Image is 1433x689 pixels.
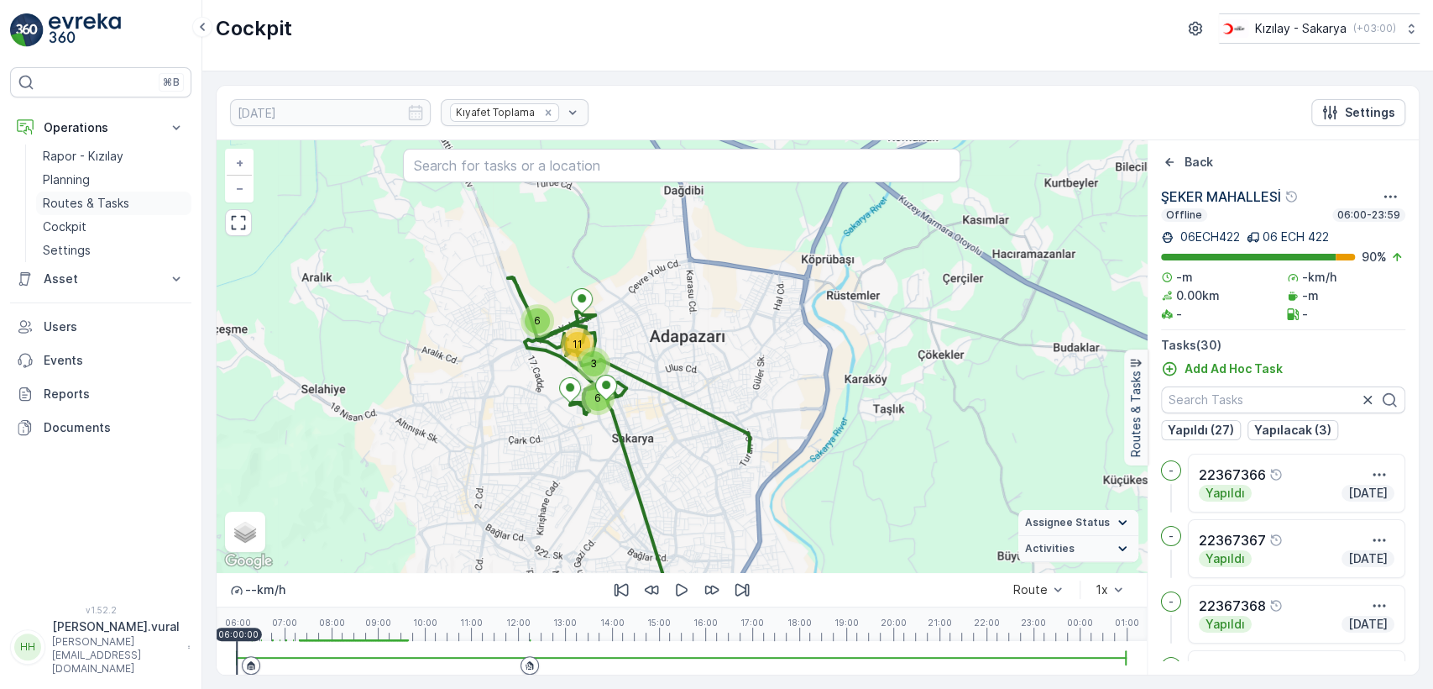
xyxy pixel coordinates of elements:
a: Zoom Out [227,176,252,201]
p: 01:00 [1115,618,1139,628]
p: -m [1176,269,1193,286]
p: 13:00 [553,618,577,628]
p: Yapıldı [1204,616,1247,633]
p: Events [44,352,185,369]
p: - [1169,660,1174,674]
p: 15:00 [647,618,671,628]
p: [DATE] [1347,550,1389,567]
p: 00:00 [1067,618,1093,628]
a: Settings [36,239,191,262]
input: Search Tasks [1161,387,1405,413]
p: - [1169,464,1174,477]
div: Help Tooltip Icon [1269,599,1283,613]
p: 11:00 [460,618,483,628]
p: Yapıldı [1204,485,1247,502]
button: Asset [10,262,191,296]
a: Open this area in Google Maps (opens a new window) [221,550,276,572]
summary: Activities [1018,536,1138,562]
button: Kızılay - Sakarya(+03:00) [1219,13,1420,44]
p: Yapıldı (27) [1168,422,1234,439]
p: Cockpit [216,15,292,42]
span: + [236,155,243,170]
p: 07:00 [272,618,297,628]
img: Google [221,550,276,572]
a: Documents [10,411,191,444]
button: Yapıldı (27) [1161,420,1241,440]
p: ŞEKER MAHALLESİ [1161,187,1281,207]
p: 21:00 [928,618,952,628]
p: Kızılay - Sakarya [1255,20,1347,37]
p: 22367366 [1199,465,1266,485]
p: Reports [44,386,185,402]
p: 90 % [1362,249,1387,266]
p: Offline [1164,208,1204,222]
p: - [1169,595,1174,608]
p: Cockpit [43,218,86,235]
p: Add Ad Hoc Task [1185,360,1283,377]
a: Planning [36,168,191,192]
p: 19:00 [834,618,859,628]
p: Yapılacak (3) [1254,422,1331,439]
p: 18:00 [787,618,812,628]
p: 06 ECH 422 [1263,229,1329,245]
p: - [1169,529,1174,543]
div: Help Tooltip Icon [1269,468,1283,481]
div: Help Tooltip Icon [1269,534,1283,547]
p: 08:00 [319,618,345,628]
p: 22367368 [1199,596,1266,616]
a: Zoom In [227,150,252,176]
p: - [1302,306,1308,323]
div: 3 [577,347,610,381]
button: HH[PERSON_NAME].vural[PERSON_NAME][EMAIL_ADDRESS][DOMAIN_NAME] [10,618,191,676]
p: Back [1185,154,1213,171]
div: Help Tooltip Icon [1284,190,1298,203]
p: 23:00 [1021,618,1046,628]
p: ⌘B [163,76,180,89]
summary: Assignee Status [1018,510,1138,536]
img: logo_light-DOdMpM7g.png [49,13,121,47]
a: Events [10,344,191,377]
span: 6 [594,392,601,404]
a: Routes & Tasks [36,192,191,215]
p: Operations [44,119,158,136]
p: 0.00km [1176,287,1220,304]
span: Assignee Status [1025,516,1110,529]
span: 11 [573,338,583,350]
p: ( +03:00 ) [1353,22,1396,35]
a: Reports [10,377,191,411]
p: Asset [44,271,158,287]
img: k%C4%B1z%C4%B1lay_DTAvauz.png [1219,19,1248,38]
input: Search for tasks or a location [403,149,961,182]
p: Users [44,318,185,335]
p: Routes & Tasks [43,195,129,212]
p: [DATE] [1347,616,1389,633]
div: Route [1013,583,1048,597]
p: [PERSON_NAME][EMAIL_ADDRESS][DOMAIN_NAME] [52,635,180,676]
p: 06:00:00 [218,629,259,639]
a: Rapor - Kızılay [36,145,191,168]
p: 20:00 [881,618,907,628]
p: Settings [43,242,91,259]
a: Layers [227,513,264,550]
div: HH [14,634,41,660]
p: -- km/h [245,581,285,598]
span: 3 [590,357,597,370]
div: 1x [1096,583,1108,597]
p: -km/h [1302,269,1336,286]
button: Operations [10,111,191,145]
img: logo [10,13,44,47]
span: v 1.52.2 [10,605,191,615]
a: Users [10,310,191,344]
p: 22:00 [974,618,1000,628]
input: dd/mm/yyyy [230,99,431,126]
p: Routes & Tasks [1127,371,1144,458]
span: Activities [1025,542,1075,555]
a: Back [1161,154,1213,171]
p: Rapor - Kızılay [43,148,123,165]
span: − [236,181,244,195]
p: 06:00-23:59 [1336,208,1402,222]
div: 6 [581,381,615,415]
p: 10:00 [413,618,437,628]
p: Yapıldı [1204,550,1247,567]
p: 09:00 [365,618,391,628]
